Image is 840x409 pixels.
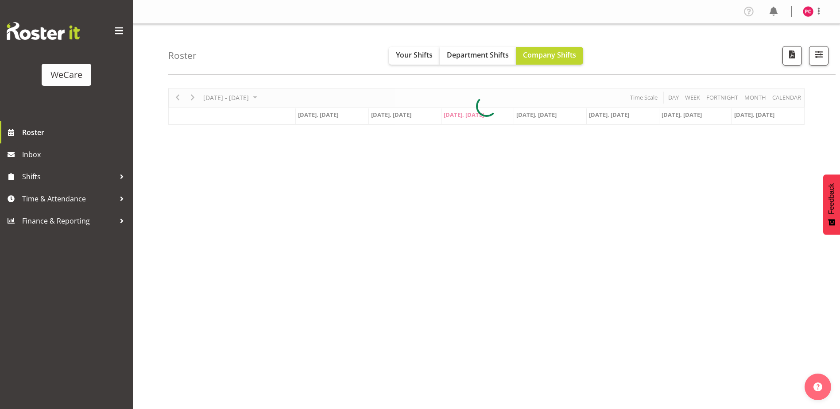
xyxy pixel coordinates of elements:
[389,47,440,65] button: Your Shifts
[50,68,82,81] div: WeCare
[823,174,840,235] button: Feedback - Show survey
[803,6,813,17] img: penny-clyne-moffat11589.jpg
[22,126,128,139] span: Roster
[22,192,115,205] span: Time & Attendance
[523,50,576,60] span: Company Shifts
[447,50,509,60] span: Department Shifts
[168,50,197,61] h4: Roster
[22,148,128,161] span: Inbox
[813,382,822,391] img: help-xxl-2.png
[809,46,828,66] button: Filter Shifts
[22,214,115,228] span: Finance & Reporting
[7,22,80,40] img: Rosterit website logo
[828,183,836,214] span: Feedback
[782,46,802,66] button: Download a PDF of the roster according to the set date range.
[22,170,115,183] span: Shifts
[440,47,516,65] button: Department Shifts
[516,47,583,65] button: Company Shifts
[396,50,433,60] span: Your Shifts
